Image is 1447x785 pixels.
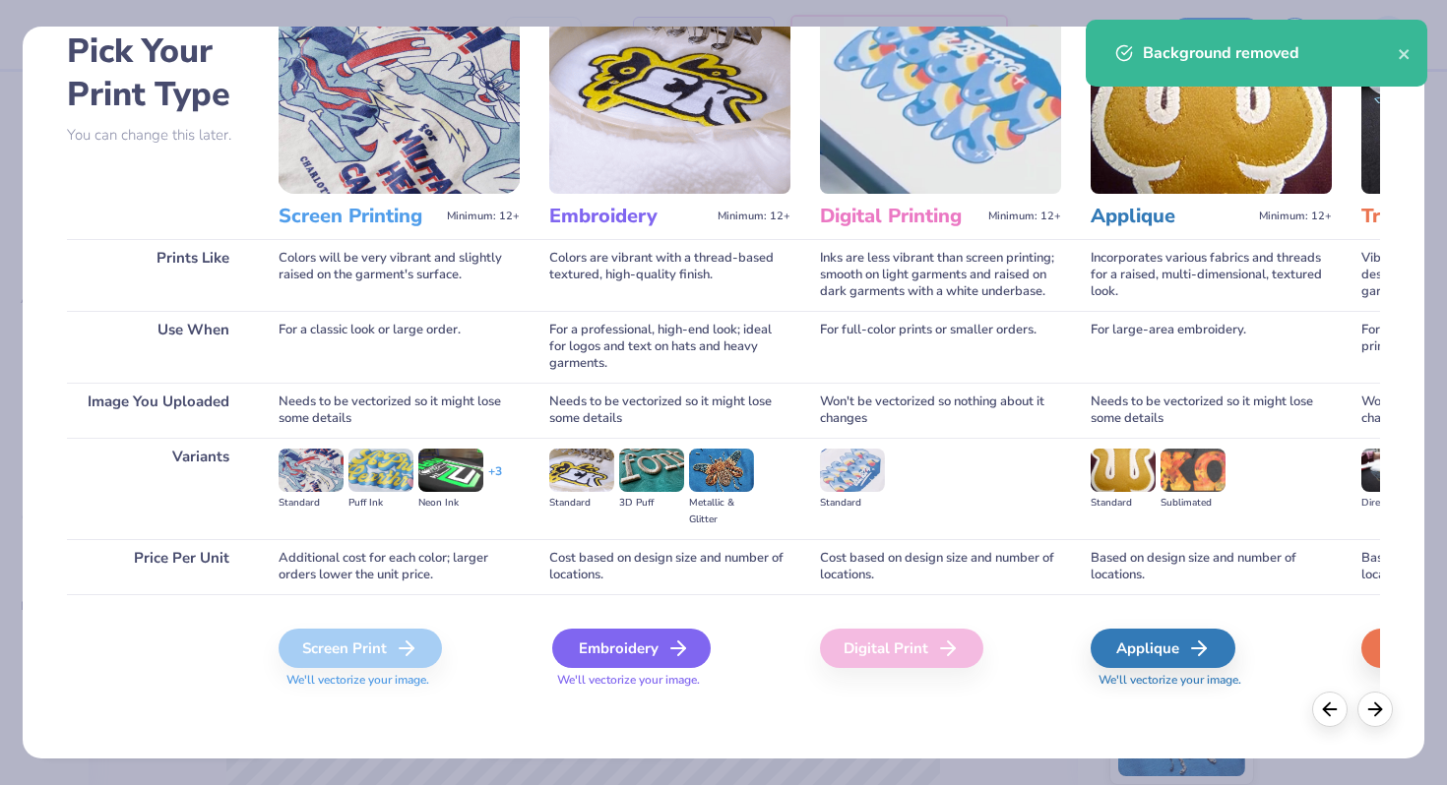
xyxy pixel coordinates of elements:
[67,383,249,438] div: Image You Uploaded
[549,311,790,383] div: For a professional, high-end look; ideal for logos and text on hats and heavy garments.
[820,311,1061,383] div: For full-color prints or smaller orders.
[820,449,885,492] img: Standard
[1091,449,1156,492] img: Standard
[279,204,439,229] h3: Screen Printing
[1361,449,1426,492] img: Direct-to-film
[418,495,483,512] div: Neon Ink
[689,495,754,528] div: Metallic & Glitter
[1091,672,1332,689] span: We'll vectorize your image.
[549,383,790,438] div: Needs to be vectorized so it might lose some details
[1259,210,1332,223] span: Minimum: 12+
[549,239,790,311] div: Colors are vibrant with a thread-based textured, high-quality finish.
[67,311,249,383] div: Use When
[418,449,483,492] img: Neon Ink
[549,539,790,594] div: Cost based on design size and number of locations.
[1361,495,1426,512] div: Direct-to-film
[279,383,520,438] div: Needs to be vectorized so it might lose some details
[488,463,502,497] div: + 3
[1091,495,1156,512] div: Standard
[820,495,885,512] div: Standard
[1161,495,1226,512] div: Sublimated
[279,672,520,689] span: We'll vectorize your image.
[279,311,520,383] div: For a classic look or large order.
[1143,41,1398,65] div: Background removed
[348,495,413,512] div: Puff Ink
[67,127,249,144] p: You can change this later.
[619,449,684,492] img: 3D Puff
[718,210,790,223] span: Minimum: 12+
[820,204,980,229] h3: Digital Printing
[988,210,1061,223] span: Minimum: 12+
[1091,629,1235,668] div: Applique
[820,239,1061,311] div: Inks are less vibrant than screen printing; smooth on light garments and raised on dark garments ...
[619,495,684,512] div: 3D Puff
[1091,239,1332,311] div: Incorporates various fabrics and threads for a raised, multi-dimensional, textured look.
[1398,41,1412,65] button: close
[820,629,983,668] div: Digital Print
[1091,539,1332,594] div: Based on design size and number of locations.
[1091,204,1251,229] h3: Applique
[279,239,520,311] div: Colors will be very vibrant and slightly raised on the garment's surface.
[549,204,710,229] h3: Embroidery
[279,539,520,594] div: Additional cost for each color; larger orders lower the unit price.
[820,383,1061,438] div: Won't be vectorized so nothing about it changes
[549,672,790,689] span: We'll vectorize your image.
[348,449,413,492] img: Puff Ink
[67,239,249,311] div: Prints Like
[689,449,754,492] img: Metallic & Glitter
[1161,449,1226,492] img: Sublimated
[549,495,614,512] div: Standard
[1091,383,1332,438] div: Needs to be vectorized so it might lose some details
[67,539,249,594] div: Price Per Unit
[67,30,249,116] h2: Pick Your Print Type
[820,539,1061,594] div: Cost based on design size and number of locations.
[279,495,344,512] div: Standard
[1091,311,1332,383] div: For large-area embroidery.
[279,449,344,492] img: Standard
[552,629,711,668] div: Embroidery
[279,629,442,668] div: Screen Print
[447,210,520,223] span: Minimum: 12+
[67,438,249,539] div: Variants
[549,449,614,492] img: Standard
